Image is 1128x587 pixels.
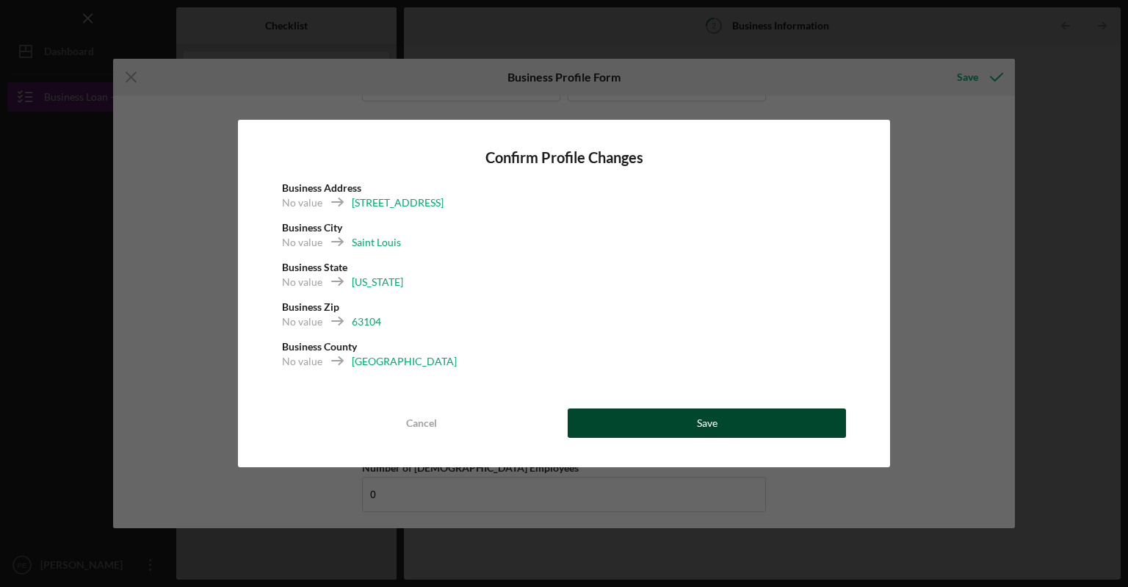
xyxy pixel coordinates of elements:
[282,354,322,369] div: No value
[282,275,322,289] div: No value
[352,195,444,210] div: [STREET_ADDRESS]
[406,408,437,438] div: Cancel
[282,261,347,273] b: Business State
[352,354,457,369] div: [GEOGRAPHIC_DATA]
[568,408,846,438] button: Save
[282,340,357,353] b: Business County
[282,195,322,210] div: No value
[352,235,401,250] div: Saint Louis
[282,314,322,329] div: No value
[282,300,339,313] b: Business Zip
[282,181,361,194] b: Business Address
[282,408,560,438] button: Cancel
[352,275,403,289] div: [US_STATE]
[282,221,342,234] b: Business City
[282,149,846,166] h4: Confirm Profile Changes
[697,408,717,438] div: Save
[352,314,381,329] div: 63104
[282,235,322,250] div: No value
